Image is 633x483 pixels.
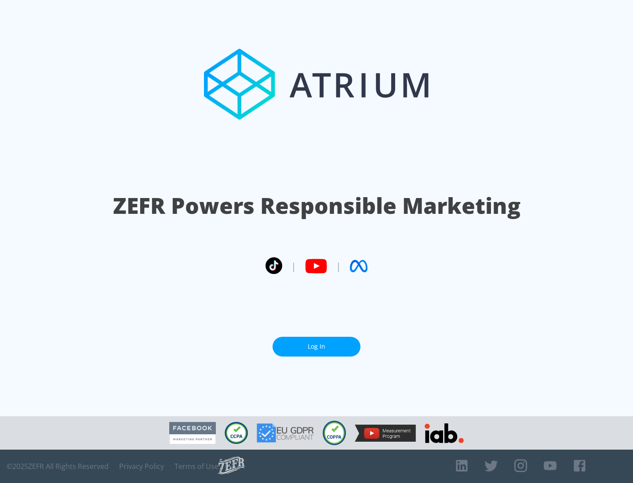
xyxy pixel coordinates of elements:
img: CCPA Compliant [225,422,248,444]
img: YouTube Measurement Program [355,425,416,442]
a: Privacy Policy [119,462,164,471]
span: © 2025 ZEFR All Rights Reserved [7,462,109,471]
a: Terms of Use [175,462,218,471]
img: GDPR Compliant [257,423,314,443]
a: Log In [273,337,360,357]
h1: ZEFR Powers Responsible Marketing [113,191,520,221]
span: | [336,260,341,273]
img: COPPA Compliant [323,421,346,445]
img: Facebook Marketing Partner [169,422,216,444]
span: | [291,260,296,273]
img: IAB [425,423,464,443]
